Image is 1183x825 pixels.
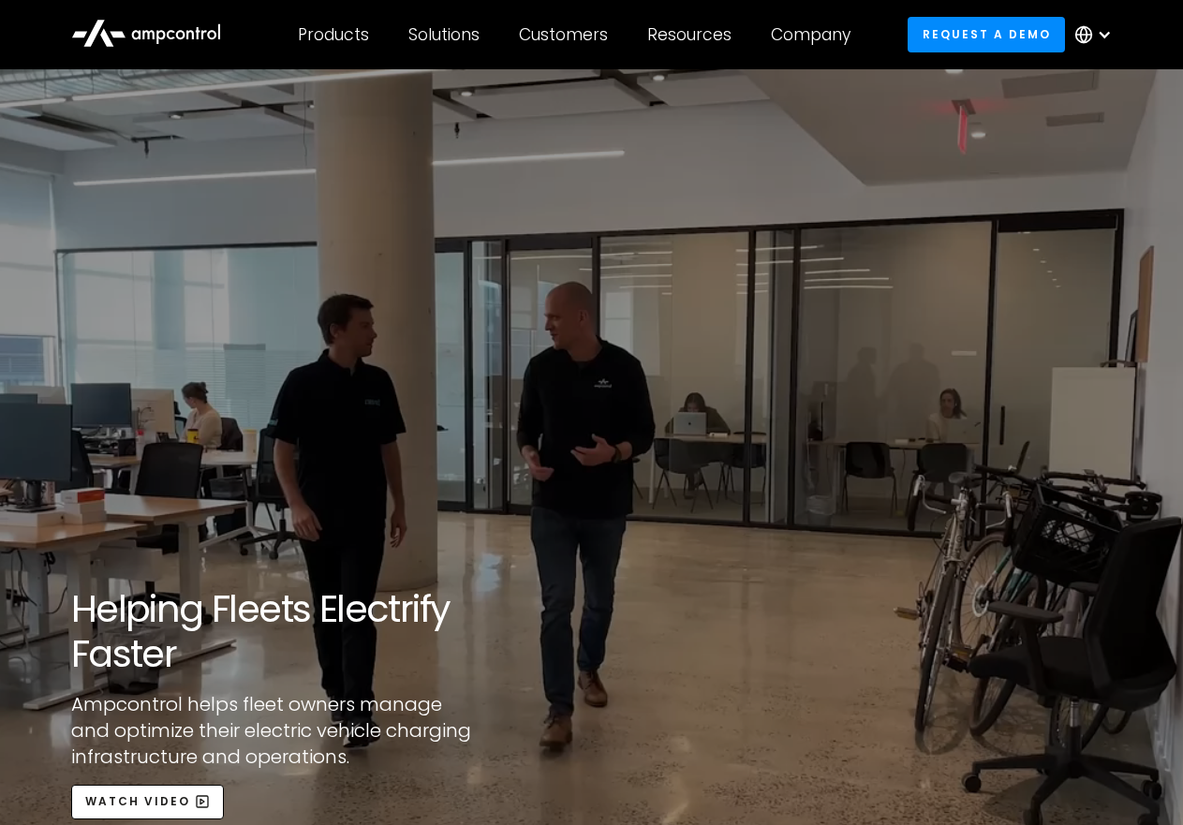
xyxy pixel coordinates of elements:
[408,24,480,45] div: Solutions
[908,17,1065,52] a: Request a demo
[647,24,732,45] div: Resources
[771,24,850,45] div: Company
[298,24,369,45] div: Products
[519,24,608,45] div: Customers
